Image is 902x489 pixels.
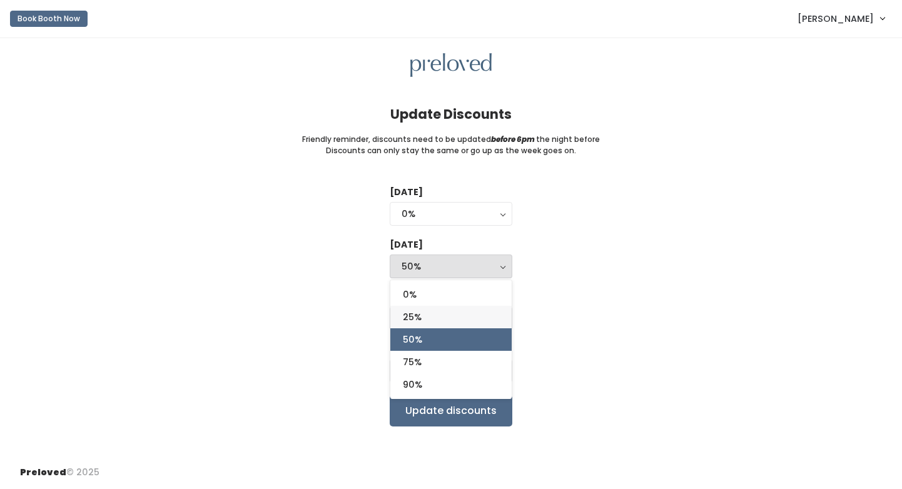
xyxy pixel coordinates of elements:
[403,333,422,346] span: 50%
[302,134,600,145] small: Friendly reminder, discounts need to be updated the night before
[390,255,512,278] button: 50%
[390,202,512,226] button: 0%
[491,134,535,144] i: before 6pm
[390,395,512,426] input: Update discounts
[402,207,500,221] div: 0%
[402,260,500,273] div: 50%
[403,378,422,391] span: 90%
[390,238,423,251] label: [DATE]
[326,145,576,156] small: Discounts can only stay the same or go up as the week goes on.
[403,288,417,301] span: 0%
[20,466,66,478] span: Preloved
[10,5,88,33] a: Book Booth Now
[785,5,897,32] a: [PERSON_NAME]
[403,310,422,324] span: 25%
[410,53,492,78] img: preloved logo
[798,12,874,26] span: [PERSON_NAME]
[403,355,422,369] span: 75%
[390,107,512,121] h4: Update Discounts
[390,186,423,199] label: [DATE]
[20,456,99,479] div: © 2025
[10,11,88,27] button: Book Booth Now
